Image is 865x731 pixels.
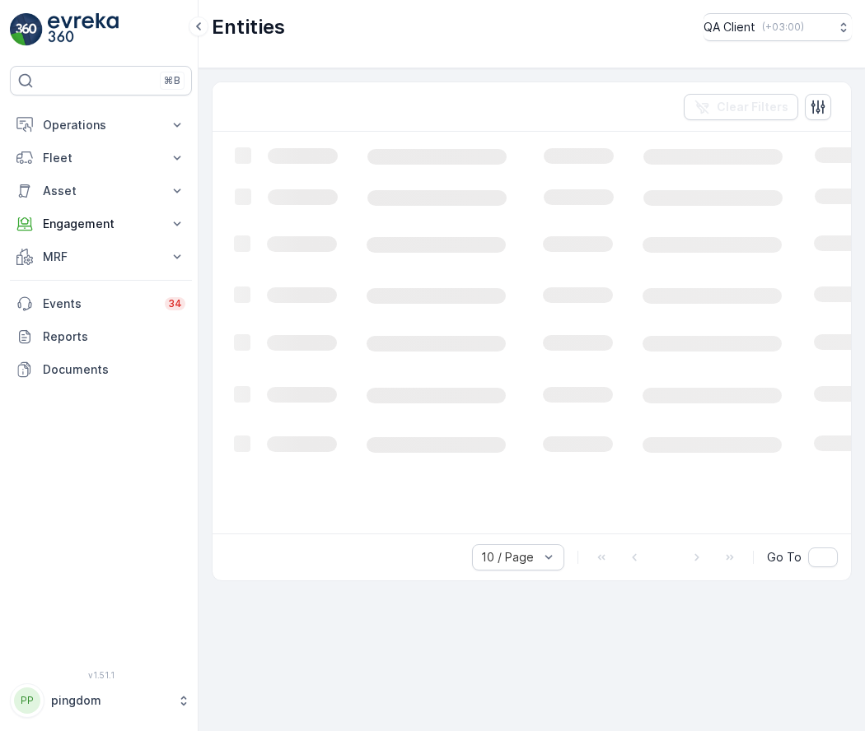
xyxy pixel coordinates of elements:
p: Clear Filters [717,99,788,115]
p: Documents [43,361,185,378]
button: QA Client(+03:00) [704,13,852,41]
p: Operations [43,117,159,133]
p: Entities [212,14,285,40]
p: 34 [168,297,182,310]
p: MRF [43,249,159,265]
button: PPpingdom [10,683,192,718]
button: Engagement [10,207,192,240]
p: ⌘B [164,74,180,87]
p: Asset [43,183,159,199]
button: MRF [10,240,192,273]
span: v 1.51.1 [10,670,192,680]
button: Asset [10,175,192,207]
img: logo_light-DOdMpM7g.png [48,13,119,46]
div: PP [14,687,40,714]
p: Fleet [43,150,159,166]
button: Clear Filters [684,94,798,120]
img: logo [10,13,43,46]
a: Reports [10,320,192,353]
button: Fleet [10,142,192,175]
p: Events [43,296,155,312]
span: Go To [767,549,802,566]
a: Documents [10,353,192,386]
a: Events34 [10,287,192,320]
p: Reports [43,328,185,345]
p: ( +03:00 ) [762,21,804,34]
p: pingdom [51,692,169,709]
p: QA Client [704,19,755,35]
p: Engagement [43,216,159,232]
button: Operations [10,109,192,142]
